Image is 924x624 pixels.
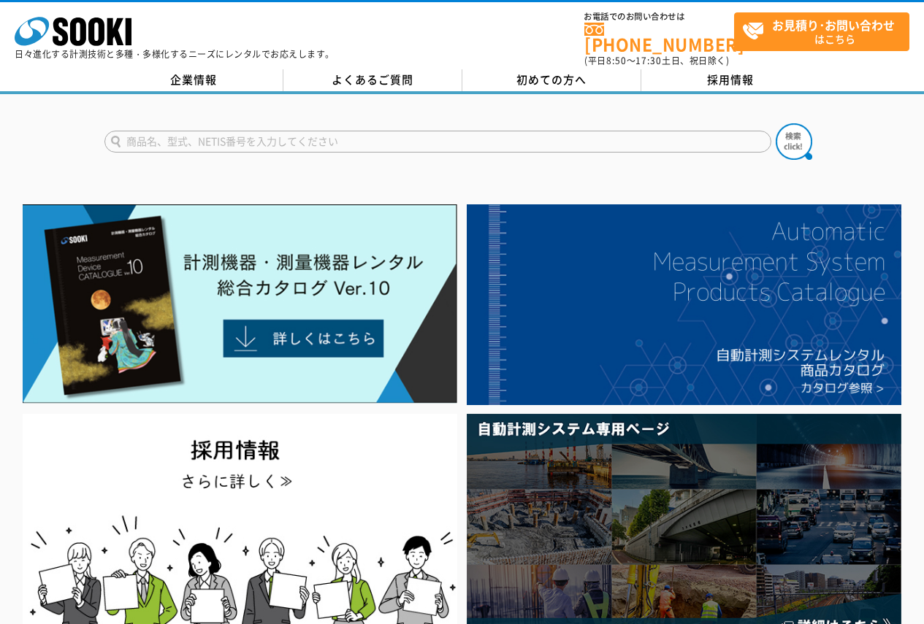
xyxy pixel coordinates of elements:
[516,72,587,88] span: 初めての方へ
[584,23,734,53] a: [PHONE_NUMBER]
[23,204,457,404] img: Catalog Ver10
[584,54,729,67] span: (平日 ～ 土日、祝日除く)
[606,54,627,67] span: 8:50
[734,12,909,51] a: お見積り･お問い合わせはこちら
[283,69,462,91] a: よくあるご質問
[104,131,771,153] input: 商品名、型式、NETIS番号を入力してください
[772,16,895,34] strong: お見積り･お問い合わせ
[467,204,901,405] img: 自動計測システムカタログ
[15,50,335,58] p: 日々進化する計測技術と多種・多様化するニーズにレンタルでお応えします。
[742,13,909,50] span: はこちら
[641,69,820,91] a: 採用情報
[635,54,662,67] span: 17:30
[776,123,812,160] img: btn_search.png
[584,12,734,21] span: お電話でのお問い合わせは
[104,69,283,91] a: 企業情報
[462,69,641,91] a: 初めての方へ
